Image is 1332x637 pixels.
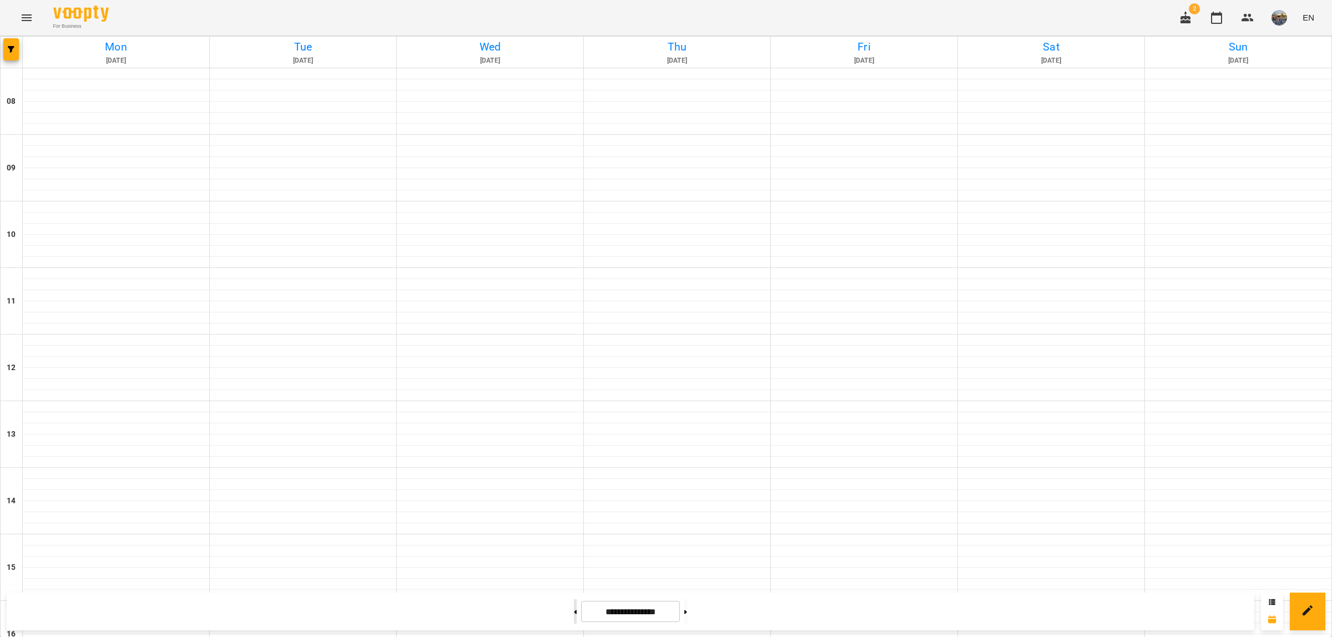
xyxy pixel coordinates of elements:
[7,295,16,307] h6: 11
[7,495,16,507] h6: 14
[7,229,16,241] h6: 10
[1147,38,1330,55] h6: Sun
[1272,10,1287,26] img: e4bc6a3ab1e62a2b3fe154bdca76ca1b.jpg
[53,23,109,30] span: For Business
[586,38,769,55] h6: Thu
[773,38,956,55] h6: Fri
[1298,7,1319,28] button: EN
[24,38,208,55] h6: Mon
[773,55,956,66] h6: [DATE]
[960,55,1143,66] h6: [DATE]
[13,4,40,31] button: Menu
[53,6,109,22] img: Voopty Logo
[7,95,16,108] h6: 08
[211,38,395,55] h6: Tue
[398,38,582,55] h6: Wed
[24,55,208,66] h6: [DATE]
[398,55,582,66] h6: [DATE]
[7,162,16,174] h6: 09
[1189,3,1200,14] span: 2
[7,362,16,374] h6: 12
[1303,12,1314,23] span: EN
[586,55,769,66] h6: [DATE]
[7,428,16,441] h6: 13
[7,562,16,574] h6: 15
[960,38,1143,55] h6: Sat
[211,55,395,66] h6: [DATE]
[1147,55,1330,66] h6: [DATE]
